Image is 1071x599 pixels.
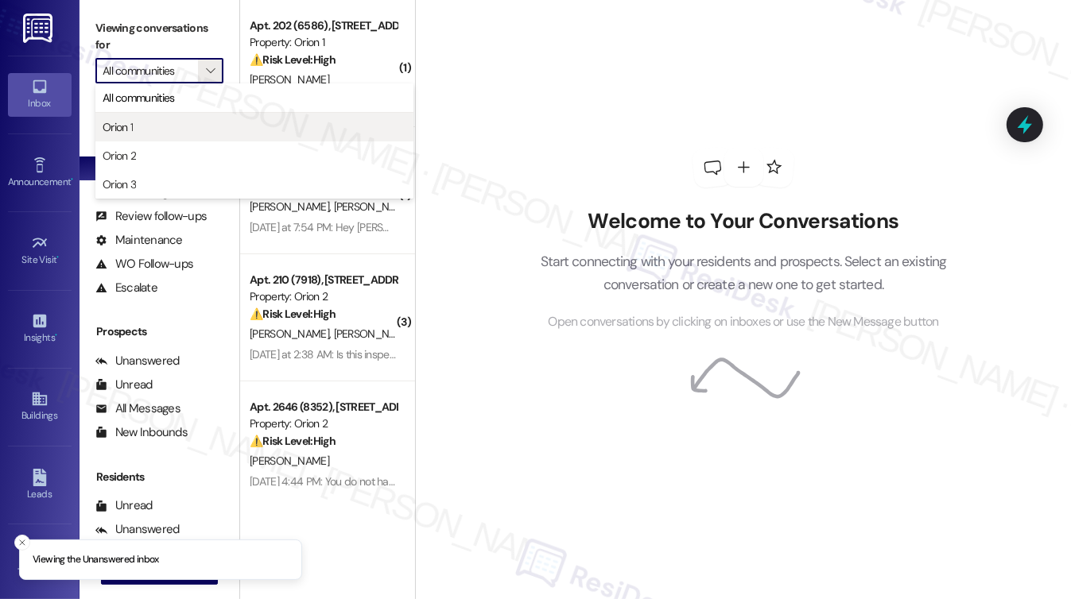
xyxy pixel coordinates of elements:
[516,209,971,234] h2: Welcome to Your Conversations
[8,307,72,350] a: Insights •
[95,280,157,296] div: Escalate
[103,90,175,106] span: All communities
[206,64,215,77] i: 
[33,553,159,567] p: Viewing the Unanswered inbox
[8,230,72,272] a: Site Visit •
[95,16,223,58] label: Viewing conversations for
[80,323,239,340] div: Prospects
[516,250,971,296] p: Start connecting with your residents and prospects. Select an existing conversation or create a n...
[250,454,329,468] span: [PERSON_NAME]
[250,288,397,305] div: Property: Orion 2
[103,119,133,135] span: Orion 1
[95,208,207,225] div: Review follow-ups
[250,199,334,214] span: [PERSON_NAME]
[8,73,72,116] a: Inbox
[250,17,397,34] div: Apt. 202 (6586), [STREET_ADDRESS]
[95,497,153,514] div: Unread
[250,34,397,51] div: Property: Orion 1
[250,72,329,87] span: [PERSON_NAME]
[8,385,72,428] a: Buildings
[55,330,57,341] span: •
[95,232,183,249] div: Maintenance
[250,434,336,448] strong: ⚠️ Risk Level: High
[14,535,30,551] button: Close toast
[103,176,136,192] span: Orion 3
[95,256,193,272] div: WO Follow-ups
[95,377,153,393] div: Unread
[95,424,188,441] div: New Inbounds
[103,58,198,83] input: All communities
[334,327,418,341] span: [PERSON_NAME]
[80,107,239,124] div: Prospects + Residents
[334,199,418,214] span: [PERSON_NAME]
[8,464,72,507] a: Leads
[250,327,334,341] span: [PERSON_NAME]
[8,542,72,585] a: Templates •
[250,399,397,415] div: Apt. 2646 (8352), [STREET_ADDRESS]
[250,272,397,288] div: Apt. 210 (7918), [STREET_ADDRESS][PERSON_NAME]
[95,521,180,538] div: Unanswered
[23,14,56,43] img: ResiDesk Logo
[103,148,136,164] span: Orion 2
[250,415,397,432] div: Property: Orion 2
[548,312,938,332] span: Open conversations by clicking on inboxes or use the New Message button
[57,252,60,263] span: •
[95,353,180,369] div: Unanswered
[71,174,73,185] span: •
[95,400,180,417] div: All Messages
[250,52,336,67] strong: ⚠️ Risk Level: High
[250,307,336,321] strong: ⚠️ Risk Level: High
[80,469,239,485] div: Residents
